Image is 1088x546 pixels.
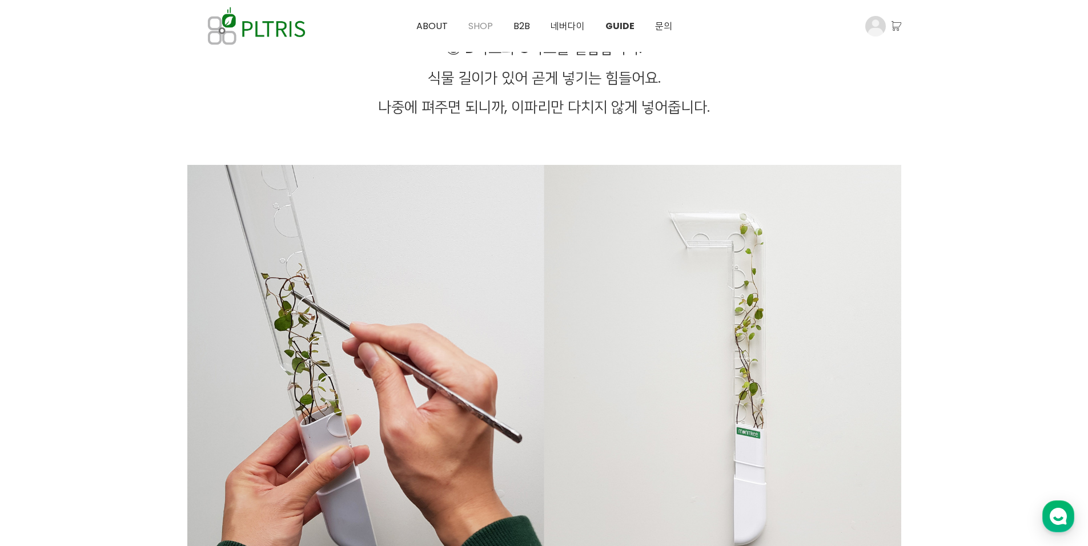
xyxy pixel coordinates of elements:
a: B2B [503,1,540,52]
span: 문의 [655,19,672,33]
a: 설정 [147,362,219,390]
a: 대화 [75,362,147,390]
span: SHOP [468,19,493,33]
h5: 식물 길이가 있어 곧게 넣기는 힘들어요. [187,63,901,92]
span: B2B [513,19,530,33]
span: 홈 [36,379,43,388]
img: 프로필 이미지 [865,16,886,37]
span: 네버다이 [551,19,585,33]
a: ABOUT [406,1,458,52]
a: SHOP [458,1,503,52]
a: 네버다이 [540,1,595,52]
a: GUIDE [595,1,645,52]
span: ABOUT [416,19,448,33]
span: 설정 [176,379,190,388]
a: 홈 [3,362,75,390]
span: GUIDE [605,19,635,33]
h5: 나중에 펴주면 되니까, 이파리만 다치지 않게 넣어줍니다. [187,92,901,122]
span: 대화 [105,379,118,389]
a: 문의 [645,1,682,52]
